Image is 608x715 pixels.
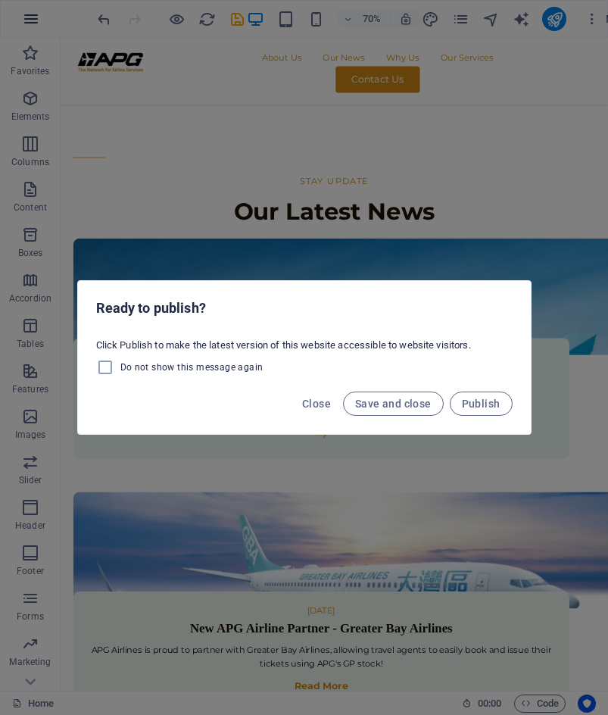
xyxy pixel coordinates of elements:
button: Close [296,392,337,416]
h2: Ready to publish? [96,299,513,317]
span: Publish [462,398,500,410]
span: Save and close [355,398,432,410]
span: Do not show this message again [120,361,263,373]
span: Close [302,398,331,410]
button: Save and close [343,392,444,416]
div: Click Publish to make the latest version of this website accessible to website visitors. [78,333,531,382]
button: Publish [450,392,513,416]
